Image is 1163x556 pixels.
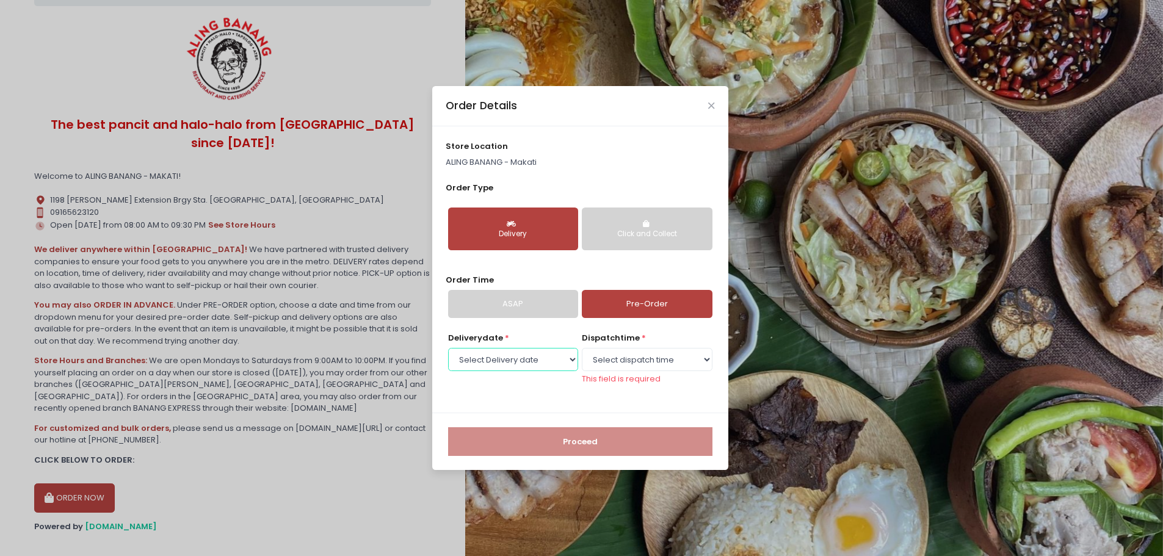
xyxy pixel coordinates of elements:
div: Click and Collect [590,229,703,240]
button: Delivery [448,208,578,250]
a: Pre-Order [582,290,712,318]
span: Order Time [446,274,494,286]
p: ALING BANANG - Makati [446,156,714,168]
span: store location [446,140,508,152]
button: Close [708,103,714,109]
div: Order Details [446,98,517,114]
span: Order Type [446,182,493,193]
button: Proceed [448,427,712,457]
div: Delivery [457,229,570,240]
button: Click and Collect [582,208,712,250]
span: Delivery date [448,332,503,344]
div: This field is required [582,373,712,385]
span: dispatch time [582,332,640,344]
a: ASAP [448,290,578,318]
